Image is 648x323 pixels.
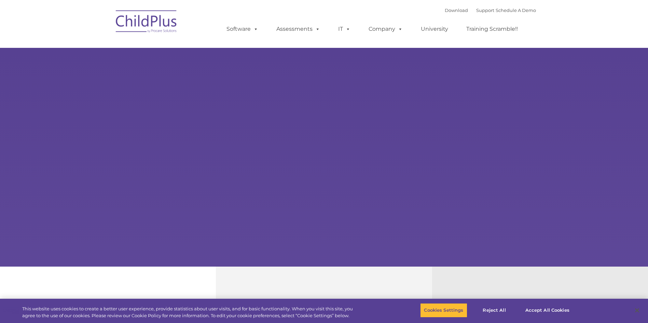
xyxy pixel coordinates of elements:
a: Software [220,22,265,36]
a: Schedule A Demo [496,8,536,13]
a: IT [331,22,357,36]
a: Assessments [270,22,327,36]
a: Support [476,8,494,13]
font: | [445,8,536,13]
a: Training Scramble!! [459,22,525,36]
button: Close [630,303,645,318]
a: Company [362,22,410,36]
img: ChildPlus by Procare Solutions [112,5,181,40]
button: Cookies Settings [420,303,467,318]
a: University [414,22,455,36]
div: This website uses cookies to create a better user experience, provide statistics about user visit... [22,306,356,319]
a: Download [445,8,468,13]
button: Reject All [473,303,516,318]
button: Accept All Cookies [522,303,573,318]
